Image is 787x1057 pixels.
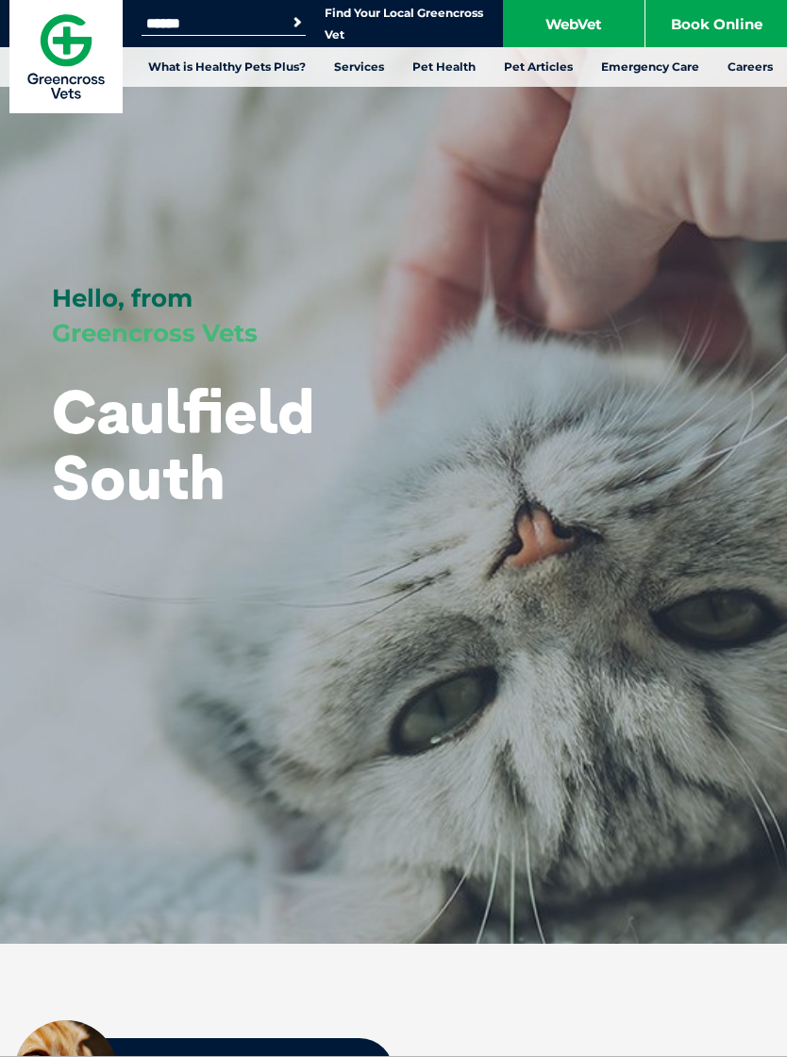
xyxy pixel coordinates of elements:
a: Emergency Care [587,47,713,87]
a: Find Your Local Greencross Vet [325,6,483,42]
a: Services [320,47,398,87]
button: Search [750,86,769,105]
a: Careers [713,47,787,87]
button: Search [288,13,307,32]
h1: Caulfield South [52,378,420,512]
span: Hello, from [52,283,193,313]
a: What is Healthy Pets Plus? [134,47,320,87]
a: Pet Health [398,47,490,87]
span: Greencross Vets [52,318,258,348]
a: Pet Articles [490,47,587,87]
